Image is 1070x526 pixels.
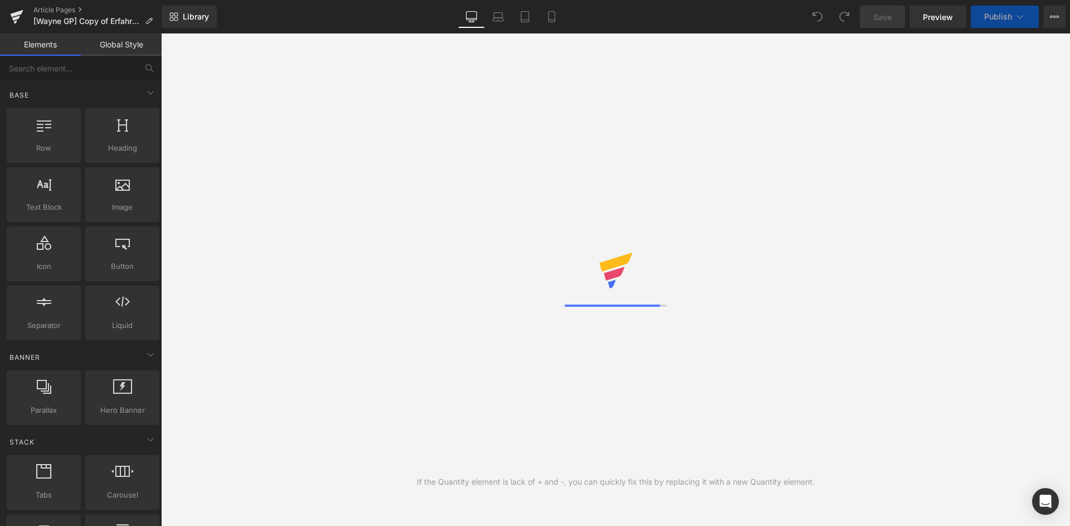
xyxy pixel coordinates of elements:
a: Tablet [512,6,538,28]
span: Hero Banner [89,404,156,416]
span: Button [89,260,156,272]
a: Desktop [458,6,485,28]
a: Laptop [485,6,512,28]
span: Text Block [10,201,77,213]
span: Stack [8,437,36,447]
div: Open Intercom Messenger [1032,488,1059,515]
a: Global Style [81,33,162,56]
button: Publish [971,6,1039,28]
a: Article Pages [33,6,162,15]
span: Base [8,90,30,100]
span: Publish [984,12,1012,21]
span: Save [873,11,892,23]
span: Banner [8,352,41,363]
span: Tabs [10,489,77,501]
div: If the Quantity element is lack of + and -, you can quickly fix this by replacing it with a new Q... [417,476,815,488]
a: Mobile [538,6,565,28]
button: Undo [806,6,829,28]
a: Preview [909,6,966,28]
span: Liquid [89,320,156,331]
a: New Library [162,6,217,28]
button: Redo [833,6,855,28]
span: Library [183,12,209,22]
button: More [1043,6,1066,28]
span: Row [10,142,77,154]
span: Heading [89,142,156,154]
span: Parallax [10,404,77,416]
span: Carousel [89,489,156,501]
span: Separator [10,320,77,331]
span: Image [89,201,156,213]
span: Preview [923,11,953,23]
span: Icon [10,260,77,272]
span: [Wayne GP] Copy of Erfahrung mit Insektenhundefutter - Top oder Flop? [33,17,140,26]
